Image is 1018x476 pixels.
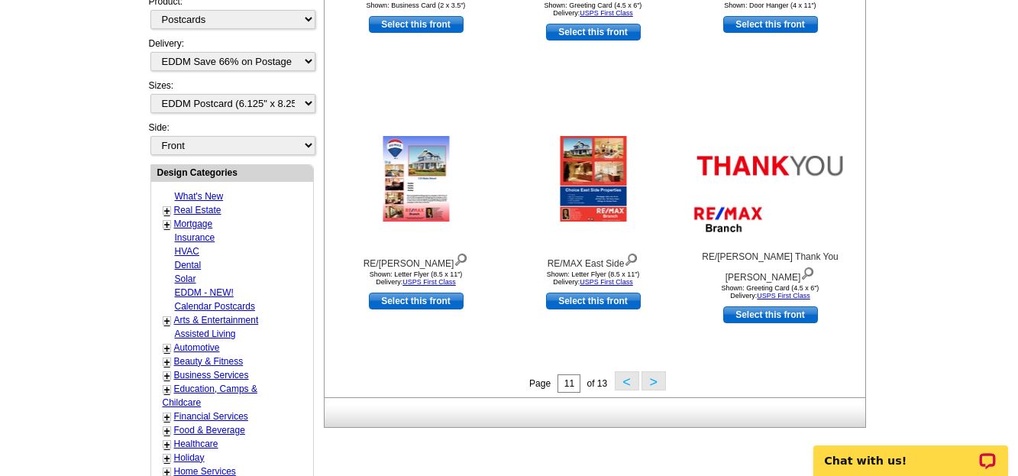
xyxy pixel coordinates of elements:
[174,370,249,380] a: Business Services
[164,219,170,231] a: +
[175,191,224,202] a: What's New
[174,205,221,215] a: Real Estate
[175,232,215,243] a: Insurance
[164,384,170,396] a: +
[164,356,170,368] a: +
[174,439,218,449] a: Healthcare
[509,250,677,270] div: RE/MAX East Side
[164,452,170,465] a: +
[687,2,855,9] div: Shown: Door Hanger (4 x 11")
[175,274,196,284] a: Solar
[163,384,257,408] a: Education, Camps & Childcare
[164,425,170,437] a: +
[174,219,213,229] a: Mortgage
[580,9,633,17] a: USPS First Class
[642,371,666,390] button: >
[164,370,170,382] a: +
[175,246,199,257] a: HVAC
[332,2,500,9] div: Shown: Business Card (2 x 3.5")
[454,250,468,267] img: view design details
[800,264,815,280] img: view design details
[560,136,626,222] img: RE/MAX East Side
[151,165,313,180] div: Design Categories
[174,315,259,325] a: Arts & Entertainment
[332,270,500,286] div: Shown: Letter Flyer (8.5 x 11") Delivery:
[369,293,464,309] a: use this design
[164,205,170,217] a: +
[687,118,855,239] img: RE/MAX Thank You Grey
[164,315,170,327] a: +
[509,2,677,17] div: Shown: Greeting Card (4.5 x 6") Delivery:
[546,293,641,309] a: use this design
[149,79,314,121] div: Sizes:
[174,356,244,367] a: Beauty & Fitness
[175,287,234,298] a: EDDM - NEW!
[175,260,202,270] a: Dental
[529,378,551,389] span: Page
[149,121,314,157] div: Side:
[757,292,810,300] a: USPS First Class
[175,301,255,312] a: Calendar Postcards
[615,371,639,390] button: <
[687,284,855,300] div: Shown: Greeting Card (4.5 x 6") Delivery:
[624,250,638,267] img: view design details
[175,329,236,339] a: Assisted Living
[687,250,855,284] div: RE/[PERSON_NAME] Thank You [PERSON_NAME]
[174,342,220,353] a: Automotive
[164,342,170,355] a: +
[383,136,449,222] img: RE/MAX Balloons
[580,278,633,286] a: USPS First Class
[402,278,456,286] a: USPS First Class
[164,439,170,451] a: +
[723,306,818,323] a: use this design
[164,411,170,423] a: +
[149,37,314,79] div: Delivery:
[332,250,500,270] div: RE/[PERSON_NAME]
[509,270,677,286] div: Shown: Letter Flyer (8.5 x 11") Delivery:
[723,16,818,33] a: use this design
[546,24,641,40] a: use this design
[369,16,464,33] a: use this design
[174,452,205,463] a: Holiday
[174,411,248,422] a: Financial Services
[803,428,1018,476] iframe: LiveChat chat widget
[587,378,607,389] span: of 13
[174,425,245,436] a: Food & Beverage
